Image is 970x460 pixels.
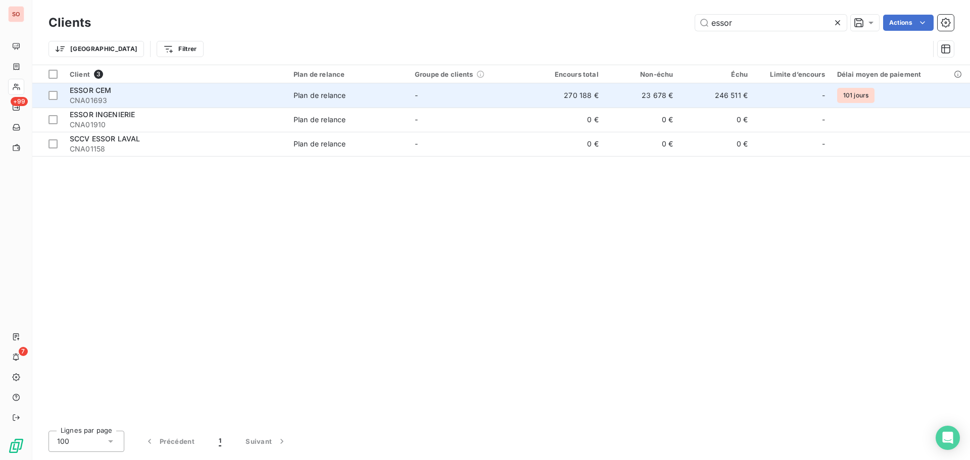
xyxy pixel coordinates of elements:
div: Non-échu [611,70,673,78]
span: 100 [57,436,69,446]
span: CNA01910 [70,120,281,130]
div: Délai moyen de paiement [837,70,964,78]
td: 0 € [530,108,605,132]
td: 23 678 € [605,83,680,108]
span: 101 jours [837,88,875,103]
button: Suivant [233,431,299,452]
div: Limite d’encours [760,70,825,78]
span: - [822,139,825,149]
span: CNA01693 [70,95,281,106]
span: +99 [11,97,28,106]
div: SO [8,6,24,22]
td: 0 € [530,132,605,156]
span: - [415,115,418,124]
h3: Clients [48,14,91,32]
span: - [822,90,825,100]
span: SCCV ESSOR LAVAL [70,134,140,143]
div: Encours total [536,70,599,78]
div: Open Intercom Messenger [936,426,960,450]
td: 0 € [605,132,680,156]
span: - [822,115,825,125]
span: 1 [219,436,221,446]
td: 270 188 € [530,83,605,108]
span: Groupe de clients [415,70,473,78]
span: Client [70,70,90,78]
button: Filtrer [157,41,203,57]
span: CNA01158 [70,144,281,154]
div: Plan de relance [294,139,346,149]
span: 3 [94,70,103,79]
input: Rechercher [695,15,847,31]
button: 1 [207,431,233,452]
span: - [415,139,418,148]
img: Logo LeanPay [8,438,24,454]
button: [GEOGRAPHIC_DATA] [48,41,144,57]
div: Plan de relance [294,115,346,125]
div: Plan de relance [294,90,346,100]
span: - [415,91,418,99]
td: 0 € [679,132,754,156]
button: Actions [883,15,934,31]
div: Plan de relance [294,70,403,78]
td: 0 € [679,108,754,132]
div: Échu [685,70,748,78]
span: ESSOR CEM [70,86,111,94]
td: 0 € [605,108,680,132]
td: 246 511 € [679,83,754,108]
span: ESSOR INGENIERIE [70,110,135,119]
span: 7 [19,347,28,356]
a: +99 [8,99,24,115]
button: Précédent [132,431,207,452]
